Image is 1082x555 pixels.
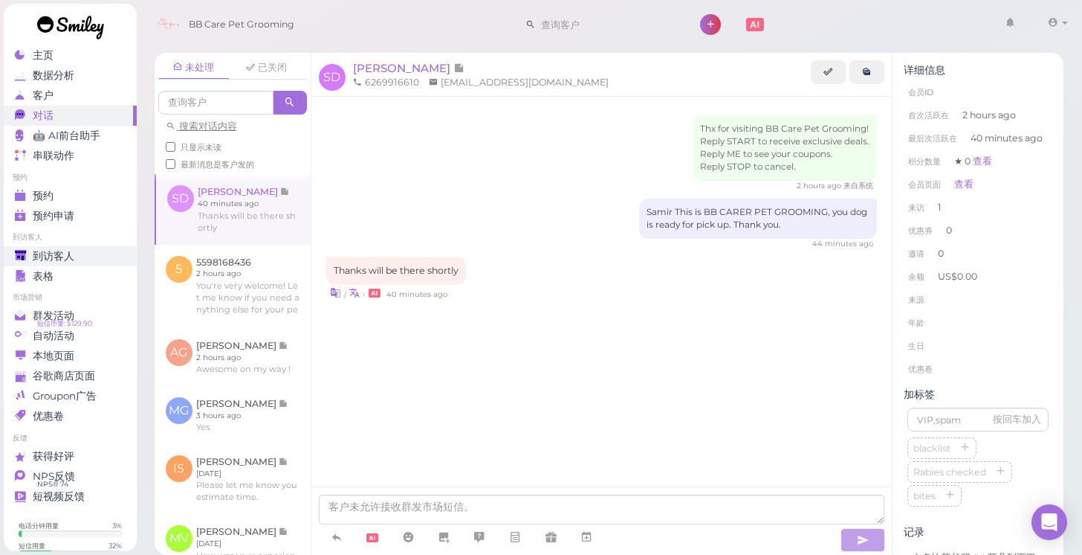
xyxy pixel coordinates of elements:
[158,57,230,80] a: 未处理
[1031,504,1067,540] div: Open Intercom Messenger
[33,330,74,342] span: 自动活动
[904,242,1052,266] li: 0
[954,155,992,167] span: ★ 0
[349,76,423,89] li: 6269916610
[4,433,137,443] li: 反馈
[693,115,877,181] div: Thx for visiting BB Care Pet Grooming! Reply START to receive exclusive deals. Reply ME to see yo...
[33,250,74,263] span: 到访客人
[33,350,74,362] span: 本地页面
[938,271,977,282] span: US$0.00
[33,470,75,483] span: NPS反馈
[4,292,137,303] li: 市场营销
[797,181,843,190] span: 09/26/2025 11:47am
[33,410,64,423] span: 优惠卷
[4,186,137,206] a: 预约
[453,61,464,75] span: 记录
[908,248,924,259] span: 邀请
[910,466,989,478] span: Rabies checked
[326,285,878,301] div: •
[908,225,933,236] span: 优惠券
[33,309,74,322] span: 群发活动
[19,541,45,551] div: 短信用量
[4,487,137,507] a: 短视频反馈
[904,196,1052,219] li: 1
[908,272,927,282] span: 余额
[904,64,1052,77] div: 详细信息
[4,86,137,106] a: 客户
[4,326,137,346] a: 自动活动
[33,69,74,82] span: 数据分析
[910,443,953,454] span: blacklist
[33,270,54,283] span: 表格
[908,295,924,305] span: 来源
[319,64,346,91] span: SD
[908,202,924,213] span: 来访
[908,156,941,167] span: 积分数量
[33,370,95,382] span: 谷歌商店页面
[843,181,873,190] span: 来自系统
[33,89,54,102] span: 客户
[166,142,175,152] input: 只显示未读
[4,346,137,366] a: 本地页面
[4,106,137,126] a: 对话
[425,76,612,89] li: [EMAIL_ADDRESS][DOMAIN_NAME]
[19,521,59,530] div: 电话分钟用量
[4,366,137,386] a: 谷歌商店页面
[910,490,939,501] span: bites
[907,408,1049,432] input: VIP,spam
[158,91,273,115] input: 查询客户
[908,179,941,190] span: 会员页面
[33,129,100,142] span: 🤖 AI前台助手
[4,266,137,286] a: 表格
[326,257,466,285] div: Thanks will be there shortly
[166,121,237,132] a: 搜索对话内容
[4,173,137,183] li: 预约
[4,306,137,326] a: 群发活动 短信币量: $129.90
[4,246,137,266] a: 到访客人
[112,521,122,530] div: 3 %
[908,341,924,351] span: 生日
[33,490,85,503] span: 短视频反馈
[962,109,1016,122] span: 2 hours ago
[639,199,877,239] div: Samir This is BB CARER PET GROOMING, you dog is ready for pick up. Thank you.
[973,155,992,167] a: 查看
[4,126,137,146] a: 🤖 AI前台助手
[386,289,447,299] span: 09/26/2025 01:35pm
[4,466,137,487] a: NPS反馈 NPS® 74
[4,146,137,166] a: 串联动作
[4,45,137,65] a: 主页
[33,49,54,62] span: 主页
[904,388,1052,401] div: 加标签
[908,87,933,97] span: 会员ID
[908,364,933,374] span: 优惠卷
[33,109,54,122] span: 对话
[231,57,302,79] a: 已关闭
[37,478,68,490] span: NPS® 74
[353,61,453,75] span: [PERSON_NAME]
[812,239,873,248] span: 09/26/2025 01:31pm
[4,446,137,466] a: 获得好评
[37,318,92,330] span: 短信币量: $129.90
[33,150,74,162] span: 串联动作
[954,179,974,190] a: 查看
[4,232,137,243] li: 到访客人
[4,65,137,86] a: 数据分析
[4,206,137,226] a: 预约申请
[181,142,221,153] span: 只显示未读
[33,210,74,222] span: 预约申请
[181,159,254,170] span: 最新消息是客户发的
[33,390,97,402] span: Groupon广告
[4,386,137,406] a: Groupon广告
[536,13,680,36] input: 查询客户
[353,61,464,75] a: [PERSON_NAME]
[971,132,1043,145] span: 40 minutes ago
[189,4,294,45] span: BB Care Pet Grooming
[904,526,1052,539] div: 记录
[108,541,122,551] div: 32 %
[908,318,924,328] span: 年龄
[908,110,949,121] span: 首次活跃在
[33,450,74,463] span: 获得好评
[344,289,346,299] i: |
[33,190,54,202] span: 预约
[908,133,957,144] span: 最后次活跃在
